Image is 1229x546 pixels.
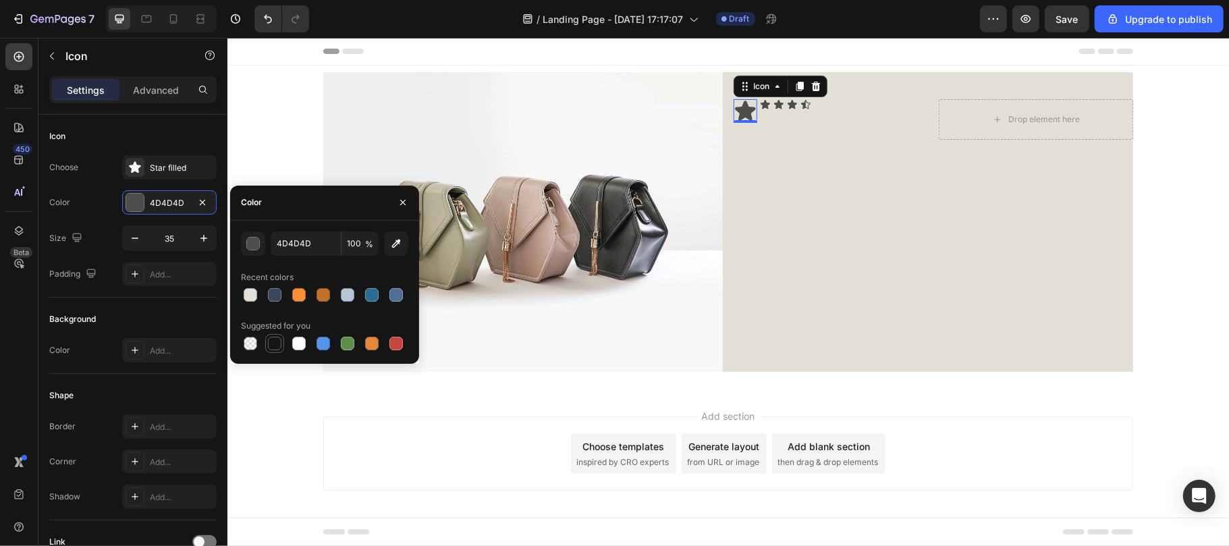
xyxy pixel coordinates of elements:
[49,265,99,283] div: Padding
[150,491,213,503] div: Add...
[365,238,373,250] span: %
[462,402,532,416] div: Generate layout
[241,196,262,209] div: Color
[550,418,651,431] span: then drag & drop elements
[469,371,533,385] span: Add section
[349,418,441,431] span: inspired by CRO experts
[241,320,310,332] div: Suggested for you
[271,231,341,256] input: Eg: FFFFFF
[543,12,684,26] span: Landing Page - [DATE] 17:17:07
[49,344,70,356] div: Color
[356,402,437,416] div: Choose templates
[49,491,80,503] div: Shadow
[10,247,32,258] div: Beta
[49,161,78,173] div: Choose
[1056,13,1078,25] span: Save
[49,313,96,325] div: Background
[1095,5,1224,32] button: Upgrade to publish
[460,418,532,431] span: from URL or image
[150,456,213,468] div: Add...
[150,269,213,281] div: Add...
[5,5,101,32] button: 7
[227,38,1229,546] iframe: Design area
[150,421,213,433] div: Add...
[13,144,32,155] div: 450
[241,271,294,283] div: Recent colors
[88,11,94,27] p: 7
[1183,480,1216,512] div: Open Intercom Messenger
[730,13,750,25] span: Draft
[150,345,213,357] div: Add...
[49,130,65,142] div: Icon
[150,162,213,174] div: Star filled
[537,12,541,26] span: /
[133,83,179,97] p: Advanced
[49,229,85,248] div: Size
[49,196,70,209] div: Color
[1106,12,1212,26] div: Upgrade to publish
[49,389,74,402] div: Shape
[67,83,105,97] p: Settings
[1045,5,1089,32] button: Save
[65,48,180,64] p: Icon
[254,5,309,32] div: Undo/Redo
[49,420,76,433] div: Border
[781,76,852,87] div: Drop element here
[150,197,189,209] div: 4D4D4D
[49,456,76,468] div: Corner
[560,402,643,416] div: Add blank section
